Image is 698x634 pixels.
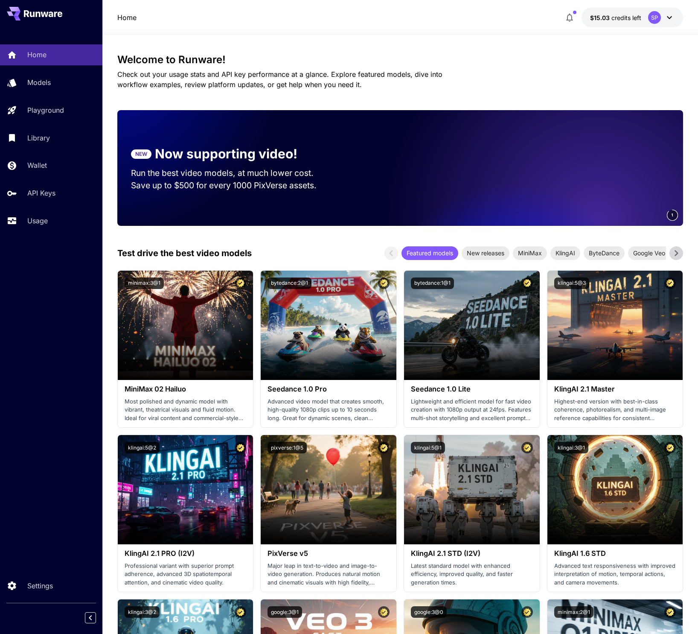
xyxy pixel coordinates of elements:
[261,435,396,544] img: alt
[268,397,390,423] p: Advanced video model that creates smooth, high-quality 1080p clips up to 10 seconds long. Great f...
[117,12,137,23] a: Home
[521,278,533,289] button: Certified Model – Vetted for best performance and includes a commercial license.
[268,442,307,453] button: pixverse:1@5
[513,246,547,260] div: MiniMax
[118,435,253,544] img: alt
[117,247,252,260] p: Test drive the best video models
[582,8,683,27] button: $15.02881SP
[235,442,246,453] button: Certified Model – Vetted for best performance and includes a commercial license.
[664,442,676,453] button: Certified Model – Vetted for best performance and includes a commercial license.
[513,248,547,257] span: MiniMax
[590,14,611,21] span: $15.03
[554,442,588,453] button: klingai:3@1
[27,77,51,88] p: Models
[401,248,458,257] span: Featured models
[125,442,160,453] button: klingai:5@2
[554,278,589,289] button: klingai:5@3
[411,442,445,453] button: klingai:5@1
[671,212,674,218] span: 1
[125,606,160,618] button: klingai:3@2
[590,13,641,22] div: $15.02881
[235,278,246,289] button: Certified Model – Vetted for best performance and includes a commercial license.
[27,216,48,226] p: Usage
[268,606,302,618] button: google:3@1
[125,397,247,423] p: Most polished and dynamic model with vibrant, theatrical visuals and fluid motion. Ideal for vira...
[664,278,676,289] button: Certified Model – Vetted for best performance and includes a commercial license.
[27,581,53,591] p: Settings
[117,54,683,66] h3: Welcome to Runware!
[401,246,458,260] div: Featured models
[462,246,509,260] div: New releases
[125,385,247,393] h3: MiniMax 02 Hailuo
[235,606,246,618] button: Certified Model – Vetted for best performance and includes a commercial license.
[155,144,297,164] p: Now supporting video!
[268,562,390,587] p: Major leap in text-to-video and image-to-video generation. Produces natural motion and cinematic ...
[584,248,625,257] span: ByteDance
[411,397,533,423] p: Lightweight and efficient model for fast video creation with 1080p output at 24fps. Features mult...
[411,562,533,587] p: Latest standard model with enhanced efficiency, improved quality, and faster generation times.
[27,160,47,170] p: Wallet
[462,248,509,257] span: New releases
[27,50,47,60] p: Home
[584,246,625,260] div: ByteDance
[117,70,442,89] span: Check out your usage stats and API key performance at a glance. Explore featured models, dive int...
[131,179,330,192] p: Save up to $500 for every 1000 PixVerse assets.
[85,612,96,623] button: Collapse sidebar
[125,562,247,587] p: Professional variant with superior prompt adherence, advanced 3D spatiotemporal attention, and ci...
[664,606,676,618] button: Certified Model – Vetted for best performance and includes a commercial license.
[521,606,533,618] button: Certified Model – Vetted for best performance and includes a commercial license.
[91,610,102,625] div: Collapse sidebar
[27,188,55,198] p: API Keys
[648,11,661,24] div: SP
[27,105,64,115] p: Playground
[550,246,580,260] div: KlingAI
[268,549,390,558] h3: PixVerse v5
[554,397,676,423] p: Highest-end version with best-in-class coherence, photorealism, and multi-image reference capabil...
[547,271,683,380] img: alt
[404,271,540,380] img: alt
[411,278,454,289] button: bytedance:1@1
[378,278,390,289] button: Certified Model – Vetted for best performance and includes a commercial license.
[378,606,390,618] button: Certified Model – Vetted for best performance and includes a commercial license.
[554,549,676,558] h3: KlingAI 1.6 STD
[378,442,390,453] button: Certified Model – Vetted for best performance and includes a commercial license.
[521,442,533,453] button: Certified Model – Vetted for best performance and includes a commercial license.
[268,278,311,289] button: bytedance:2@1
[554,562,676,587] p: Advanced text responsiveness with improved interpretation of motion, temporal actions, and camera...
[27,133,50,143] p: Library
[411,549,533,558] h3: KlingAI 2.1 STD (I2V)
[135,150,147,158] p: NEW
[611,14,641,21] span: credits left
[554,385,676,393] h3: KlingAI 2.1 Master
[125,549,247,558] h3: KlingAI 2.1 PRO (I2V)
[550,248,580,257] span: KlingAI
[554,606,593,618] button: minimax:2@1
[411,606,447,618] button: google:3@0
[411,385,533,393] h3: Seedance 1.0 Lite
[125,278,164,289] button: minimax:3@1
[131,167,330,179] p: Run the best video models, at much lower cost.
[628,248,670,257] span: Google Veo
[268,385,390,393] h3: Seedance 1.0 Pro
[404,435,540,544] img: alt
[547,435,683,544] img: alt
[261,271,396,380] img: alt
[118,271,253,380] img: alt
[117,12,137,23] nav: breadcrumb
[628,246,670,260] div: Google Veo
